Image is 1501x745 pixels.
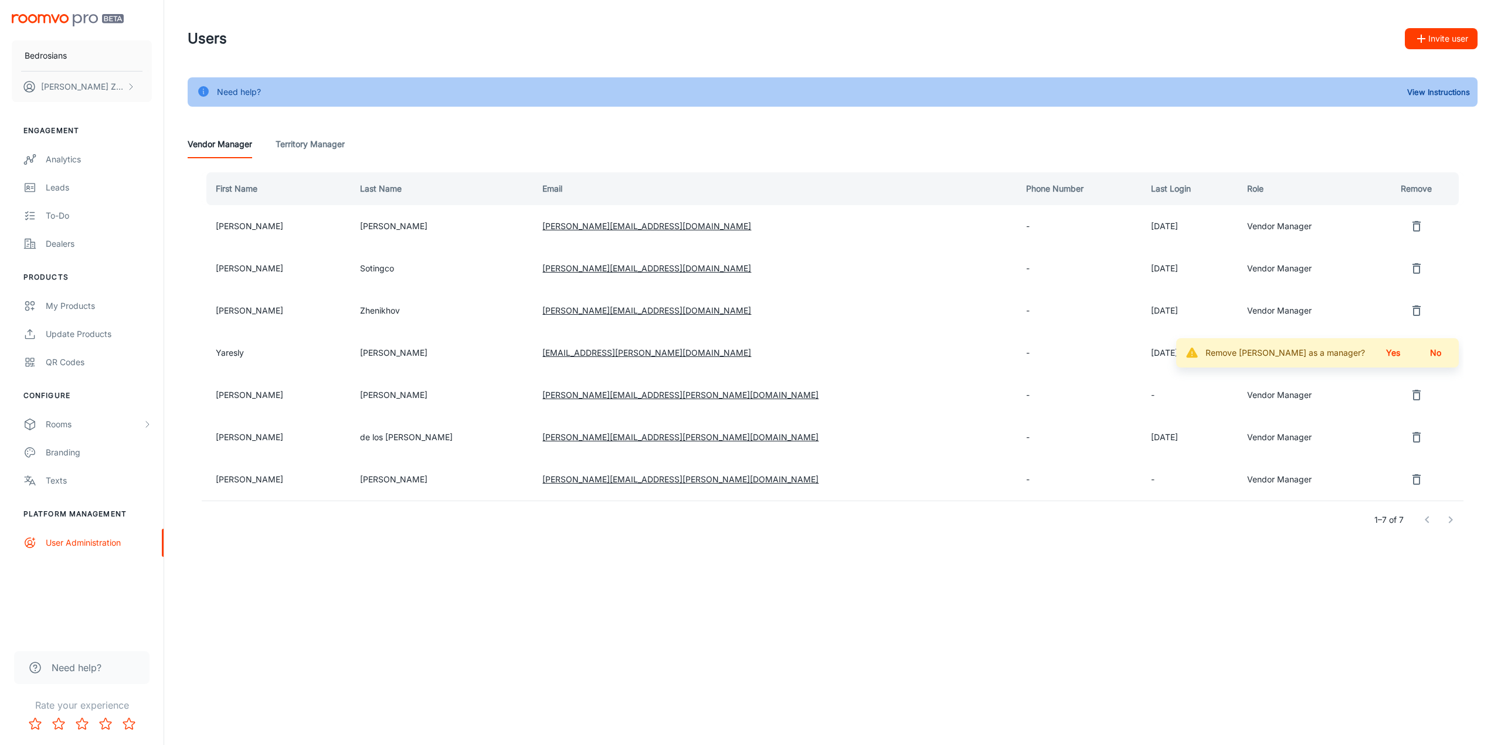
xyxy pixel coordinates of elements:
[1142,332,1238,374] td: [DATE]
[1405,468,1428,491] button: remove user
[1405,257,1428,280] button: remove user
[533,172,1016,205] th: Email
[202,332,351,374] td: Yaresly
[202,172,351,205] th: First Name
[188,28,227,49] h1: Users
[1017,332,1142,374] td: -
[1374,172,1463,205] th: Remove
[46,300,152,312] div: My Products
[1238,205,1374,247] td: Vendor Manager
[46,328,152,341] div: Update Products
[542,221,751,231] a: [PERSON_NAME][EMAIL_ADDRESS][DOMAIN_NAME]
[1017,416,1142,458] td: -
[351,290,533,332] td: Zhenikhov
[1417,342,1454,363] button: No
[1404,83,1473,101] button: View Instructions
[1017,458,1142,501] td: -
[351,205,533,247] td: [PERSON_NAME]
[12,40,152,71] button: Bedrosians
[1205,342,1365,364] div: Remove [PERSON_NAME] as a manager?
[542,432,819,442] a: [PERSON_NAME][EMAIL_ADDRESS][PERSON_NAME][DOMAIN_NAME]
[202,205,351,247] td: [PERSON_NAME]
[1142,416,1238,458] td: [DATE]
[188,130,252,158] a: Vendor Manager
[202,458,351,501] td: [PERSON_NAME]
[542,474,819,484] a: [PERSON_NAME][EMAIL_ADDRESS][PERSON_NAME][DOMAIN_NAME]
[1238,247,1374,290] td: Vendor Manager
[1238,374,1374,416] td: Vendor Manager
[351,374,533,416] td: [PERSON_NAME]
[1374,342,1412,363] button: Yes
[542,348,751,358] a: [EMAIL_ADDRESS][PERSON_NAME][DOMAIN_NAME]
[1142,290,1238,332] td: [DATE]
[217,81,261,103] div: Need help?
[1405,215,1428,238] button: remove user
[1405,383,1428,407] button: remove user
[351,247,533,290] td: Sotingco
[1238,290,1374,332] td: Vendor Manager
[1238,332,1374,374] td: Vendor Manager
[542,390,819,400] a: [PERSON_NAME][EMAIL_ADDRESS][PERSON_NAME][DOMAIN_NAME]
[46,356,152,369] div: QR Codes
[46,446,152,459] div: Branding
[542,263,751,273] a: [PERSON_NAME][EMAIL_ADDRESS][DOMAIN_NAME]
[12,14,124,26] img: Roomvo PRO Beta
[46,153,152,166] div: Analytics
[276,130,345,158] a: Territory Manager
[1142,205,1238,247] td: [DATE]
[1017,374,1142,416] td: -
[1405,299,1428,322] button: remove user
[1405,426,1428,449] button: remove user
[1238,458,1374,501] td: Vendor Manager
[1374,513,1404,526] p: 1–7 of 7
[351,416,533,458] td: de los [PERSON_NAME]
[1405,28,1478,49] button: Invite user
[202,290,351,332] td: [PERSON_NAME]
[351,458,533,501] td: [PERSON_NAME]
[202,374,351,416] td: [PERSON_NAME]
[1238,172,1374,205] th: Role
[1017,290,1142,332] td: -
[1142,458,1238,501] td: -
[542,305,751,315] a: [PERSON_NAME][EMAIL_ADDRESS][DOMAIN_NAME]
[1017,247,1142,290] td: -
[41,80,124,93] p: [PERSON_NAME] Zhenikhov
[46,181,152,194] div: Leads
[46,536,152,549] div: User Administration
[12,72,152,102] button: [PERSON_NAME] Zhenikhov
[46,209,152,222] div: To-do
[46,418,142,431] div: Rooms
[1142,374,1238,416] td: -
[1017,172,1142,205] th: Phone Number
[46,474,152,487] div: Texts
[46,237,152,250] div: Dealers
[25,49,67,62] p: Bedrosians
[1142,247,1238,290] td: [DATE]
[1142,172,1238,205] th: Last Login
[1017,205,1142,247] td: -
[351,172,533,205] th: Last Name
[1238,416,1374,458] td: Vendor Manager
[202,416,351,458] td: [PERSON_NAME]
[351,332,533,374] td: [PERSON_NAME]
[202,247,351,290] td: [PERSON_NAME]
